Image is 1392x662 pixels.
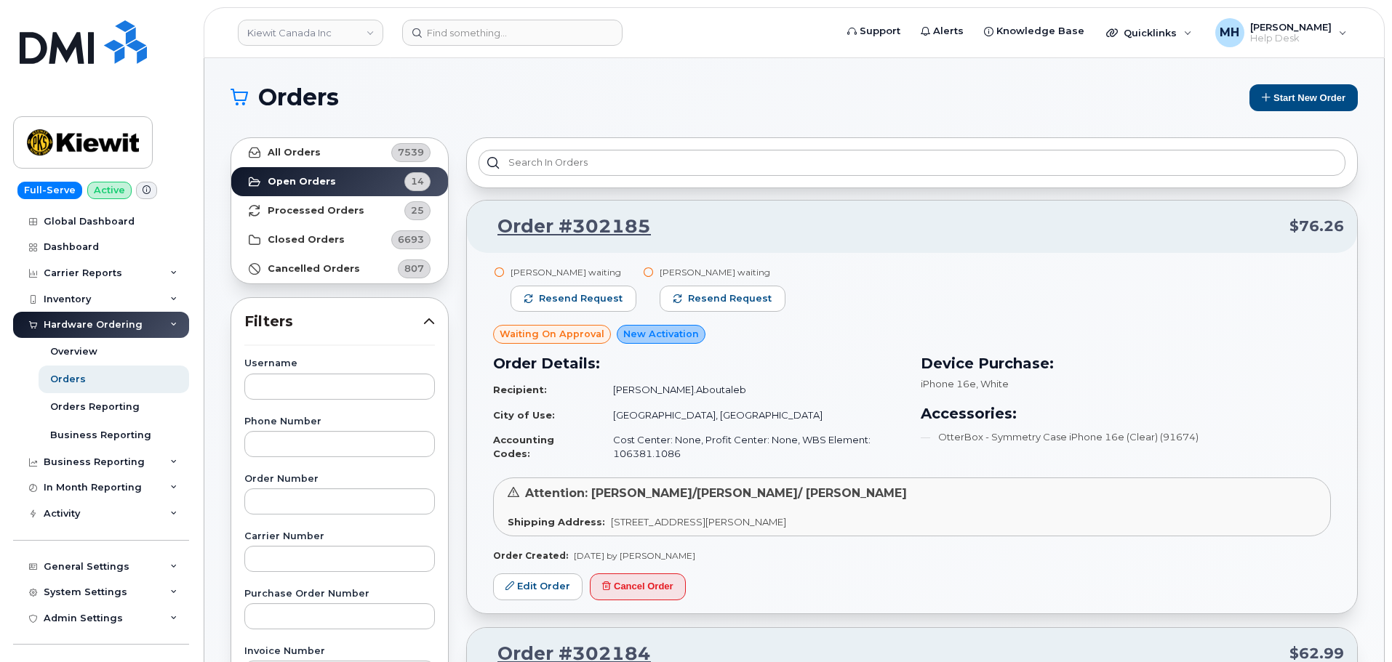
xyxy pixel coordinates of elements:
strong: Order Created: [493,550,568,561]
strong: Processed Orders [268,205,364,217]
label: Username [244,359,435,368]
span: [DATE] by [PERSON_NAME] [574,550,695,561]
button: Resend request [511,286,636,312]
span: , White [976,378,1009,389]
td: [GEOGRAPHIC_DATA], [GEOGRAPHIC_DATA] [600,403,903,428]
span: New Activation [623,327,699,341]
h3: Order Details: [493,352,903,374]
strong: Cancelled Orders [268,263,360,275]
h3: Accessories: [921,403,1331,424]
span: Orders [258,86,339,108]
span: Filters [244,311,423,332]
button: Start New Order [1249,84,1358,111]
div: [PERSON_NAME] waiting [660,266,785,278]
td: Cost Center: None, Profit Center: None, WBS Element: 106381.1086 [600,427,903,466]
span: 25 [411,203,424,217]
strong: Accounting Codes: [493,434,554,459]
a: Closed Orders6693 [231,225,448,254]
a: All Orders7539 [231,138,448,167]
strong: Shipping Address: [508,516,605,528]
label: Invoice Number [244,647,435,656]
a: Edit Order [493,573,583,600]
span: Resend request [688,292,772,305]
button: Cancel Order [590,573,686,600]
span: 6693 [398,233,424,246]
h3: Device Purchase: [921,352,1331,374]
span: Waiting On Approval [500,327,604,341]
strong: Recipient: [493,384,547,395]
div: [PERSON_NAME] waiting [511,266,636,278]
strong: Open Orders [268,176,336,187]
span: Resend request [539,292,623,305]
span: iPhone 16e [921,378,976,389]
span: 7539 [398,145,424,159]
span: 14 [411,174,424,188]
a: Cancelled Orders807 [231,254,448,283]
button: Resend request [660,286,785,312]
strong: All Orders [268,147,321,158]
a: Processed Orders25 [231,196,448,225]
label: Phone Number [244,417,435,427]
a: Open Orders14 [231,167,448,196]
iframe: Messenger Launcher [1329,599,1381,651]
strong: Closed Orders [268,234,345,246]
a: Order #302185 [480,214,651,240]
label: Order Number [244,475,435,484]
label: Purchase Order Number [244,589,435,599]
span: Attention: [PERSON_NAME]/[PERSON_NAME]/ [PERSON_NAME] [525,486,907,500]
span: [STREET_ADDRESS][PERSON_NAME] [611,516,786,528]
input: Search in orders [479,150,1345,176]
span: 807 [404,262,424,275]
strong: City of Use: [493,409,555,421]
span: $76.26 [1289,216,1344,237]
label: Carrier Number [244,532,435,541]
td: [PERSON_NAME].Aboutaleb [600,377,903,403]
li: OtterBox - Symmetry Case iPhone 16e (Clear) (91674) [921,430,1331,444]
